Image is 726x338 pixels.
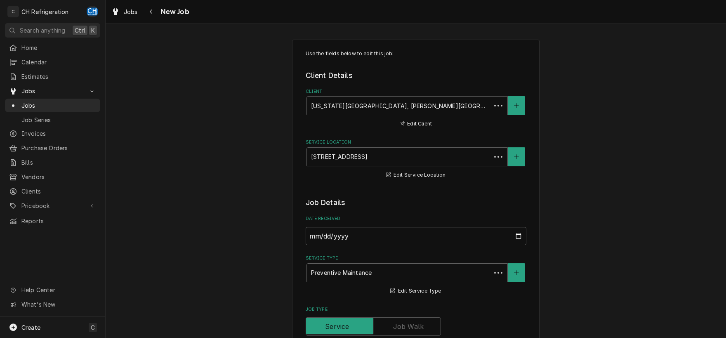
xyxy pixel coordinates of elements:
[5,184,100,198] a: Clients
[5,55,100,69] a: Calendar
[75,26,85,35] span: Ctrl
[21,58,96,66] span: Calendar
[21,324,40,331] span: Create
[385,170,447,180] button: Edit Service Location
[5,170,100,184] a: Vendors
[21,217,96,225] span: Reports
[508,96,525,115] button: Create New Client
[87,6,98,17] div: Chris Hiraga's Avatar
[87,6,98,17] div: CH
[7,6,19,17] div: C
[91,26,95,35] span: K
[514,270,519,276] svg: Create New Service
[306,88,526,95] label: Client
[306,306,526,336] div: Job Type
[21,173,96,181] span: Vendors
[508,263,525,282] button: Create New Service
[514,154,519,160] svg: Create New Location
[306,139,526,180] div: Service Location
[306,227,526,245] input: yyyy-mm-dd
[306,50,526,57] p: Use the fields below to edit this job:
[306,255,526,296] div: Service Type
[306,139,526,146] label: Service Location
[21,43,96,52] span: Home
[398,119,433,129] button: Edit Client
[21,116,96,124] span: Job Series
[20,26,65,35] span: Search anything
[514,103,519,109] svg: Create New Client
[306,215,526,222] label: Date Received
[21,300,95,309] span: What's New
[5,23,100,38] button: Search anythingCtrlK
[306,255,526,262] label: Service Type
[21,144,96,152] span: Purchase Orders
[5,84,100,98] a: Go to Jobs
[306,88,526,129] div: Client
[21,286,95,294] span: Help Center
[5,156,100,169] a: Bills
[306,306,526,313] label: Job Type
[145,5,158,18] button: Navigate back
[21,87,84,95] span: Jobs
[108,5,141,19] a: Jobs
[5,298,100,311] a: Go to What's New
[5,113,100,127] a: Job Series
[5,41,100,54] a: Home
[5,141,100,155] a: Purchase Orders
[508,147,525,166] button: Create New Location
[5,70,100,83] a: Estimates
[21,7,69,16] div: CH Refrigeration
[306,215,526,245] div: Date Received
[158,6,189,17] span: New Job
[5,214,100,228] a: Reports
[5,127,100,140] a: Invoices
[21,72,96,81] span: Estimates
[306,70,526,81] legend: Client Details
[21,101,96,110] span: Jobs
[21,129,96,138] span: Invoices
[5,283,100,297] a: Go to Help Center
[5,99,100,112] a: Jobs
[306,197,526,208] legend: Job Details
[91,323,95,332] span: C
[21,187,96,196] span: Clients
[21,201,84,210] span: Pricebook
[5,199,100,213] a: Go to Pricebook
[21,158,96,167] span: Bills
[124,7,138,16] span: Jobs
[389,286,442,296] button: Edit Service Type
